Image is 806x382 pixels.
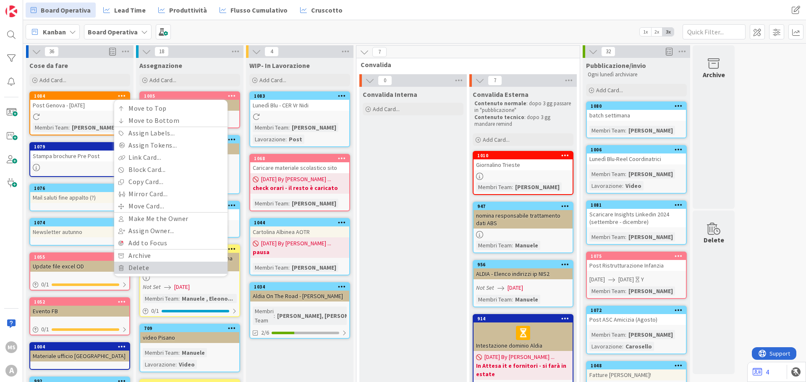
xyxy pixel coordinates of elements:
[250,291,349,301] div: Aldia On The Road - [PERSON_NAME]
[44,47,59,57] span: 36
[144,325,239,331] div: 709
[623,342,654,351] div: Carosello
[589,181,622,190] div: Lavorazione
[29,61,68,70] span: Cose da fare
[587,146,686,153] div: 1006
[586,61,646,70] span: Pubblicazione/invio
[591,363,686,369] div: 1048
[589,286,625,296] div: Membri Team
[474,261,573,268] div: 956
[34,93,129,99] div: 1084
[372,47,387,57] span: 7
[140,306,239,316] div: 0/1
[474,152,573,170] div: 1010Giornalino Trieste
[114,164,228,176] a: Block Card...
[704,235,724,245] div: Delete
[483,136,510,143] span: Add Card...
[287,135,304,144] div: Post
[30,351,129,361] div: Materiale ufficio [GEOGRAPHIC_DATA]
[476,182,512,192] div: Membri Team
[474,203,573,229] div: 947nomina responsabile trattamento dati ABS
[513,241,540,250] div: Manuele
[30,343,129,351] div: 1004
[618,275,634,284] span: [DATE]
[30,253,129,272] div: 1055Update file excel OD
[5,5,17,17] img: Visit kanbanzone.com
[586,101,687,138] a: 1080batch settimanaMembri Team:[PERSON_NAME]
[250,219,349,237] div: 1044Cartolina Albinea AOTR
[178,294,180,303] span: :
[34,344,129,350] div: 1004
[508,283,523,292] span: [DATE]
[114,139,228,151] a: Assign Tokens...
[474,203,573,210] div: 947
[587,102,686,121] div: 1080batch settimana
[143,283,161,291] i: Not Set
[177,360,197,369] div: Video
[261,328,269,337] span: 2/6
[151,307,159,315] span: 0 / 1
[474,152,573,159] div: 1010
[477,262,573,268] div: 956
[30,100,129,111] div: Post Genova - [DATE]
[250,92,349,100] div: 1083
[753,367,769,377] a: 4
[5,365,17,377] div: A
[30,151,129,161] div: Stampa brochure Pre Post
[253,184,347,192] b: check orari - il resto è caricato
[253,248,347,256] b: pausa
[473,151,573,195] a: 1010Giornalino TriesteMembri Team:[PERSON_NAME]
[39,76,66,84] span: Add Card...
[261,239,331,248] span: [DATE] By [PERSON_NAME] ...
[651,28,662,36] span: 2x
[626,330,675,339] div: [PERSON_NAME]
[180,294,235,303] div: Manuele , Eleono...
[586,200,687,245] a: 1081Scaricare Insights Linkedin 2024 (settembre - dicembre)Membri Team:[PERSON_NAME]
[363,90,417,99] span: Convalida Interna
[41,325,49,334] span: 0 / 1
[474,114,524,121] strong: Contenuto tecnico
[34,185,129,191] div: 1076
[33,123,68,132] div: Membri Team
[477,316,573,322] div: 914
[591,147,686,153] div: 1006
[587,307,686,314] div: 1072
[587,307,686,325] div: 1072Post ASC Amicizia (Agosto)
[253,135,285,144] div: Lavorazione
[587,260,686,271] div: Post Ristrutturazione Infanzia
[30,324,129,335] div: 0/1
[640,28,651,36] span: 1x
[589,330,625,339] div: Membri Team
[68,123,70,132] span: :
[175,360,177,369] span: :
[154,47,169,57] span: 18
[114,249,228,262] a: Archive
[34,220,129,226] div: 1074
[588,71,685,78] p: Ogni lunedì archiviare
[488,75,502,86] span: 7
[114,200,228,212] a: Move Card...
[30,298,129,306] div: 1052
[683,24,746,39] input: Quick Filter...
[586,306,687,354] a: 1072Post ASC Amicizia (Agosto)Membri Team:[PERSON_NAME]Lavorazione:Carosello
[29,218,130,246] a: 1074Newsletter autunno
[29,342,130,370] a: 1004Materiale ufficio [GEOGRAPHIC_DATA]
[249,282,350,339] a: 1034Aldia On The Road - [PERSON_NAME]Membri Team:[PERSON_NAME], [PERSON_NAME]2/6
[513,182,562,192] div: [PERSON_NAME]
[30,219,129,226] div: 1074
[587,314,686,325] div: Post ASC Amicizia (Agosto)
[29,91,130,135] a: 1084Move to TopMove to BottomAssign Labels...Assign Tokens...Link Card...Block Card...Copy Card.....
[591,307,686,313] div: 1072
[178,348,180,357] span: :
[30,143,129,151] div: 1079
[586,252,687,299] a: 1075Post Ristrutturazione Infanzia[DATE][DATE]YMembri Team:[PERSON_NAME]
[512,295,513,304] span: :
[288,199,290,208] span: :
[30,185,129,192] div: 1076
[484,353,555,361] span: [DATE] By [PERSON_NAME] ...
[144,93,239,99] div: 1005
[587,110,686,121] div: batch settimana
[249,91,350,147] a: 1083Lunedì Blu - CER Vr NidiMembri Team:[PERSON_NAME]Lavorazione:Post
[114,176,228,188] a: Copy Card...
[474,315,573,351] div: 914Intestazione dominio Aldia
